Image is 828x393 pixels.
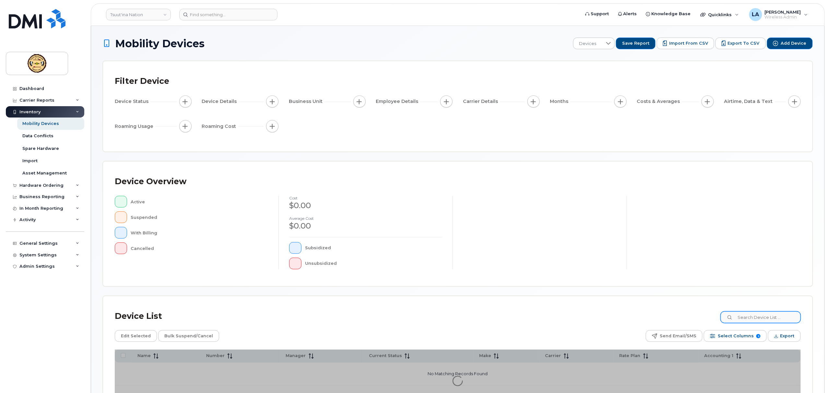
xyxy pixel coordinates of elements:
[115,173,186,190] div: Device Overview
[724,98,775,105] span: Airtime, Data & Text
[305,242,443,254] div: Subsidized
[289,216,442,220] h4: Average cost
[768,330,801,342] button: Export
[164,331,213,341] span: Bulk Suspend/Cancel
[646,330,703,342] button: Send Email/SMS
[728,40,760,46] span: Export to CSV
[115,38,205,49] span: Mobility Devices
[115,330,157,342] button: Edit Selected
[767,38,813,49] button: Add Device
[669,40,708,46] span: Import from CSV
[780,331,795,341] span: Export
[289,220,442,231] div: $0.00
[550,98,571,105] span: Months
[131,242,268,254] div: Cancelled
[202,123,238,130] span: Roaming Cost
[716,38,766,49] button: Export to CSV
[781,40,807,46] span: Add Device
[704,330,767,342] button: Select Columns 9
[721,311,801,323] input: Search Device List ...
[131,196,268,208] div: Active
[376,98,420,105] span: Employee Details
[115,123,155,130] span: Roaming Usage
[305,258,443,269] div: Unsubsidized
[202,98,239,105] span: Device Details
[289,196,442,200] h4: cost
[289,200,442,211] div: $0.00
[756,334,761,338] span: 9
[657,38,714,49] button: Import from CSV
[158,330,219,342] button: Bulk Suspend/Cancel
[131,211,268,223] div: Suspended
[718,331,754,341] span: Select Columns
[616,38,656,49] button: Save Report
[121,331,151,341] span: Edit Selected
[574,38,602,50] span: Devices
[131,227,268,239] div: With Billing
[622,40,649,46] span: Save Report
[637,98,682,105] span: Costs & Averages
[463,98,500,105] span: Carrier Details
[115,73,169,90] div: Filter Device
[115,98,150,105] span: Device Status
[289,98,325,105] span: Business Unit
[115,308,162,325] div: Device List
[660,331,696,341] span: Send Email/SMS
